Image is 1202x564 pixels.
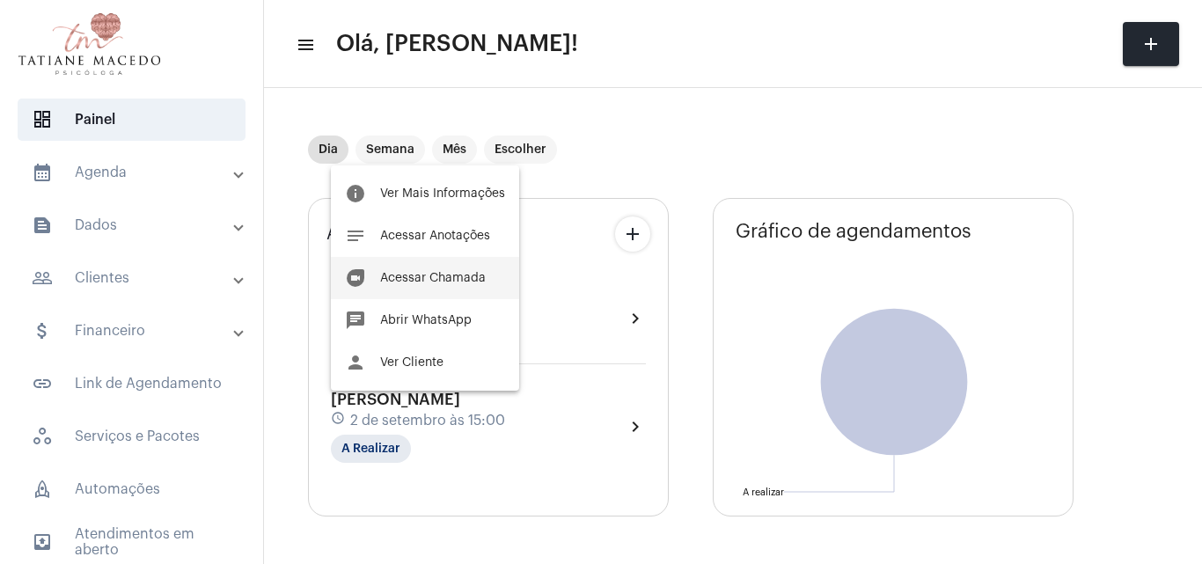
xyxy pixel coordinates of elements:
[345,225,366,246] mat-icon: notes
[380,272,486,284] span: Acessar Chamada
[345,310,366,331] mat-icon: chat
[380,314,472,326] span: Abrir WhatsApp
[380,230,490,242] span: Acessar Anotações
[380,356,443,369] span: Ver Cliente
[345,352,366,373] mat-icon: person
[345,183,366,204] mat-icon: info
[380,187,505,200] span: Ver Mais Informações
[345,267,366,289] mat-icon: duo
